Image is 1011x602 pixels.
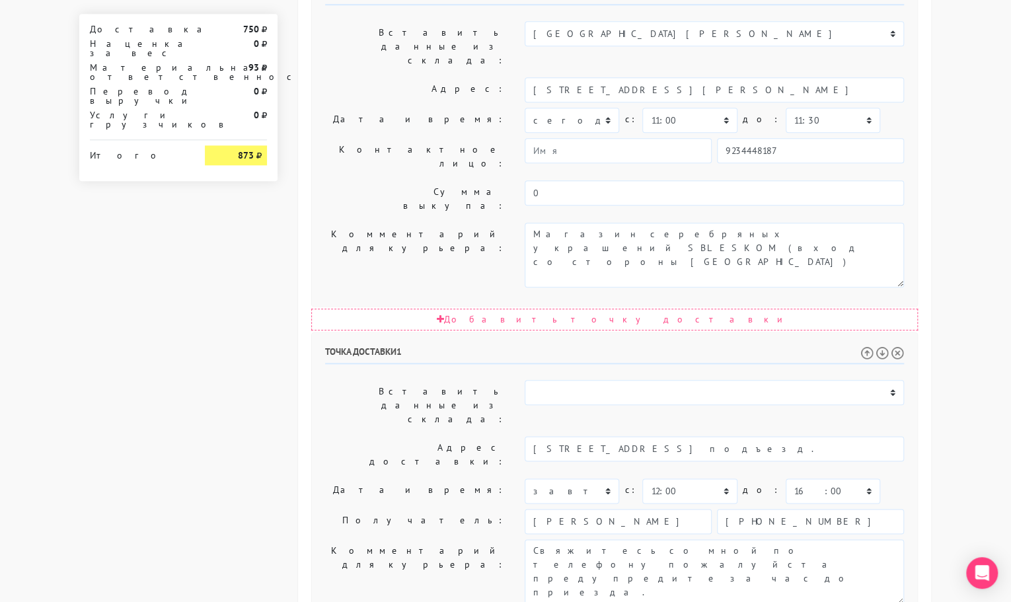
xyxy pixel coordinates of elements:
[315,509,515,534] label: Получатель:
[396,346,402,357] span: 1
[80,87,195,105] div: Перевод выручки
[315,223,515,287] label: Комментарий для курьера:
[254,109,259,121] strong: 0
[624,108,637,131] label: c:
[743,108,780,131] label: до:
[315,108,515,133] label: Дата и время:
[248,61,259,73] strong: 93
[315,436,515,473] label: Адрес доставки:
[525,138,712,163] input: Имя
[315,21,515,72] label: Вставить данные из склада:
[315,138,515,175] label: Контактное лицо:
[717,138,904,163] input: Телефон
[80,110,195,129] div: Услуги грузчиков
[80,24,195,34] div: Доставка
[243,23,259,35] strong: 750
[311,309,918,330] div: Добавить точку доставки
[80,39,195,57] div: Наценка за вес
[254,38,259,50] strong: 0
[624,478,637,502] label: c:
[966,557,998,589] div: Open Intercom Messenger
[525,509,712,534] input: Имя
[238,149,254,161] strong: 873
[90,145,185,160] div: Итого
[254,85,259,97] strong: 0
[315,478,515,504] label: Дата и время:
[743,478,780,502] label: до:
[315,77,515,102] label: Адрес:
[315,180,515,217] label: Сумма выкупа:
[325,346,904,364] h6: Точка доставки
[717,509,904,534] input: Телефон
[80,63,195,81] div: Материальная ответственность
[315,380,515,431] label: Вставить данные из склада:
